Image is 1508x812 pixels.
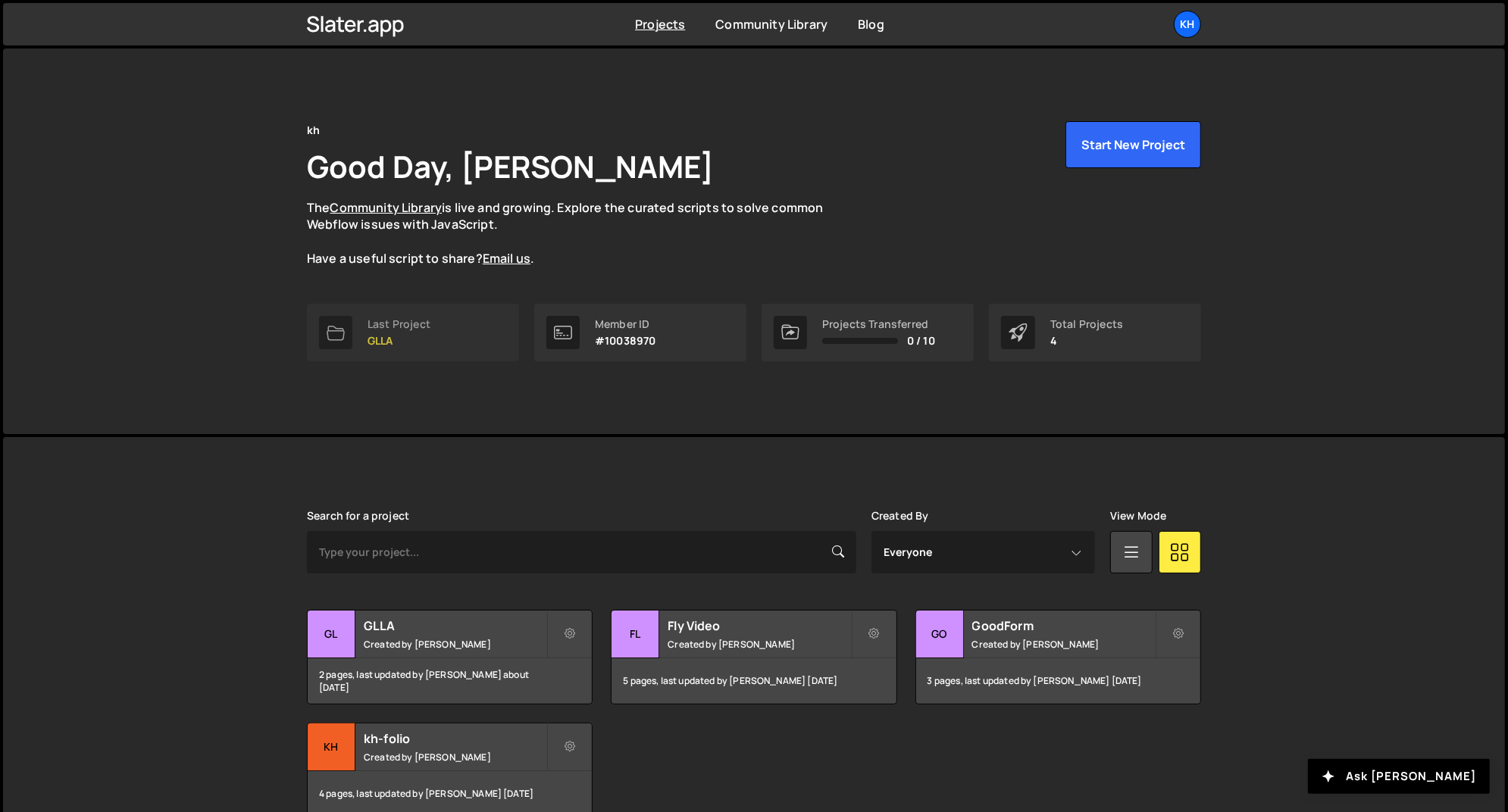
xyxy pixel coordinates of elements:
input: Type your project... [307,531,856,573]
div: 5 pages, last updated by [PERSON_NAME] [DATE] [612,658,896,704]
h2: GoodForm [972,617,1155,634]
span: 0 / 10 [907,335,935,347]
div: 2 pages, last updated by [PERSON_NAME] about [DATE] [308,658,592,704]
div: kh [307,121,320,139]
div: Total Projects [1050,318,1123,330]
p: GLLA [368,335,430,347]
div: 3 pages, last updated by [PERSON_NAME] [DATE] [916,658,1200,704]
label: View Mode [1110,510,1166,522]
a: GL GLLA Created by [PERSON_NAME] 2 pages, last updated by [PERSON_NAME] about [DATE] [307,610,593,704]
a: kh [1174,11,1201,38]
button: Ask [PERSON_NAME] [1308,759,1490,794]
button: Start New Project [1065,121,1201,168]
small: Created by [PERSON_NAME] [972,638,1155,651]
div: Member ID [595,318,655,330]
small: Created by [PERSON_NAME] [668,638,850,651]
small: Created by [PERSON_NAME] [364,751,546,764]
h2: kh-folio [364,730,546,747]
a: Email us [483,250,530,267]
a: Projects [635,16,685,33]
div: Projects Transferred [822,318,935,330]
div: Go [916,611,964,658]
h2: Fly Video [668,617,850,634]
a: Blog [858,16,884,33]
label: Created By [871,510,929,522]
p: 4 [1050,335,1123,347]
h2: GLLA [364,617,546,634]
a: Fl Fly Video Created by [PERSON_NAME] 5 pages, last updated by [PERSON_NAME] [DATE] [611,610,896,704]
div: Fl [612,611,659,658]
div: kh [308,723,355,771]
h1: Good Day, [PERSON_NAME] [307,145,715,187]
small: Created by [PERSON_NAME] [364,638,546,651]
a: Last Project GLLA [307,304,519,361]
div: Last Project [368,318,430,330]
p: The is live and growing. Explore the curated scripts to solve common Webflow issues with JavaScri... [307,199,853,267]
a: Go GoodForm Created by [PERSON_NAME] 3 pages, last updated by [PERSON_NAME] [DATE] [915,610,1201,704]
div: GL [308,611,355,658]
p: #10038970 [595,335,655,347]
a: Community Library [715,16,828,33]
a: Community Library [330,199,442,216]
label: Search for a project [307,510,409,522]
